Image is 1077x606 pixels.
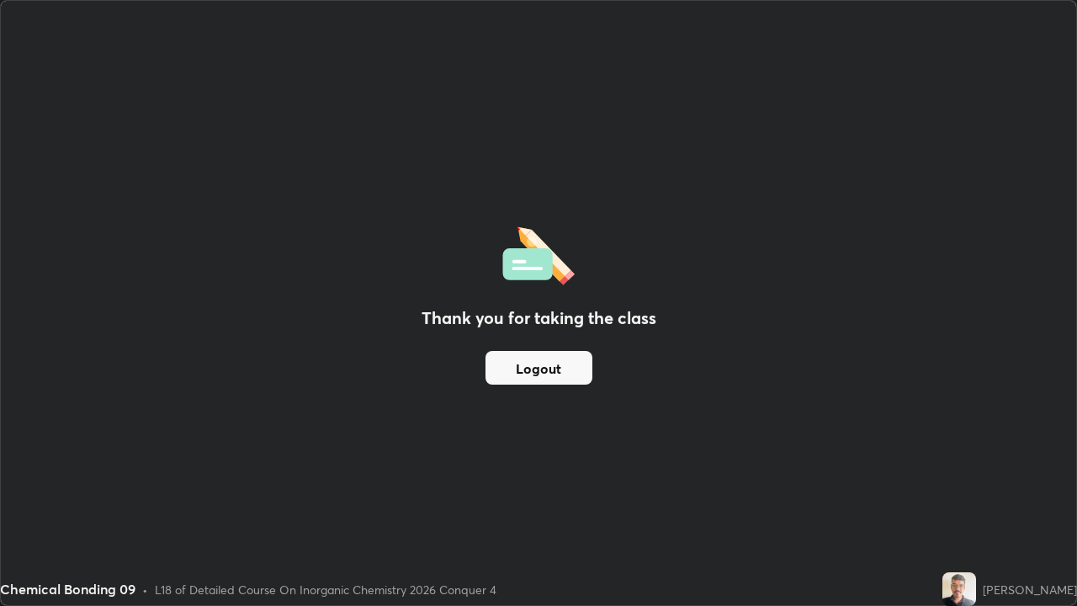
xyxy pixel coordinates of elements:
[485,351,592,385] button: Logout
[155,581,496,598] div: L18 of Detailed Course On Inorganic Chemistry 2026 Conquer 4
[983,581,1077,598] div: [PERSON_NAME]
[942,572,976,606] img: 5c5a1ca2b8cd4346bffe085306bd8f26.jpg
[142,581,148,598] div: •
[422,306,656,331] h2: Thank you for taking the class
[502,221,575,285] img: offlineFeedback.1438e8b3.svg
